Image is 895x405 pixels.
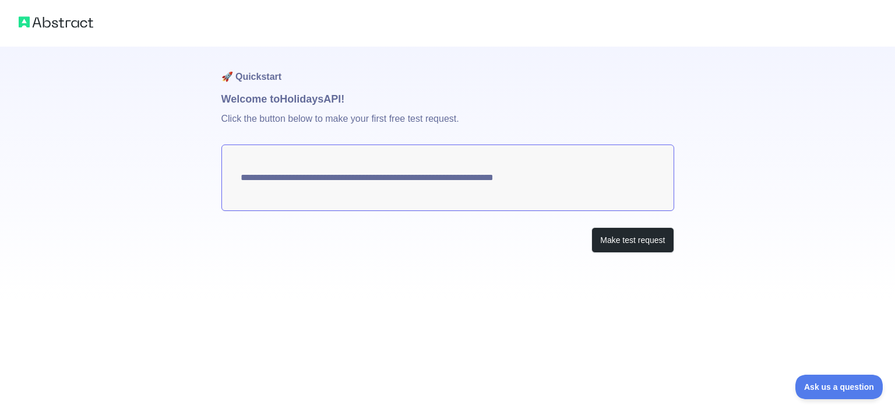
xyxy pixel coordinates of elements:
iframe: Toggle Customer Support [795,375,883,399]
button: Make test request [591,227,674,253]
p: Click the button below to make your first free test request. [221,107,674,145]
h1: 🚀 Quickstart [221,47,674,91]
h1: Welcome to Holidays API! [221,91,674,107]
img: Abstract logo [19,14,93,30]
